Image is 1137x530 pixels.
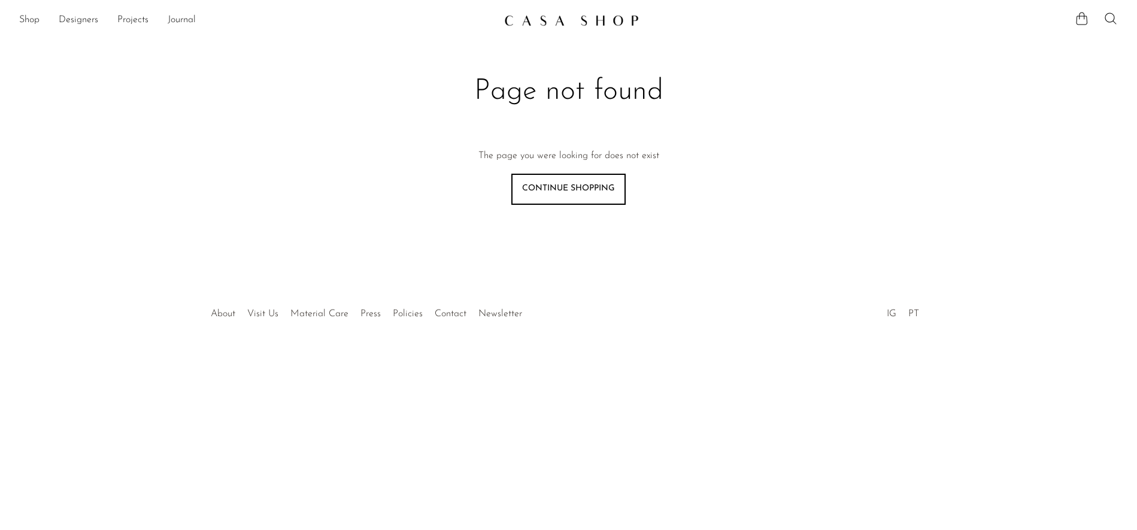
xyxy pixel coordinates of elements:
[360,309,381,319] a: Press
[290,309,348,319] a: Material Care
[19,10,495,31] nav: Desktop navigation
[19,13,40,28] a: Shop
[168,13,196,28] a: Journal
[205,299,528,322] ul: Quick links
[393,309,423,319] a: Policies
[378,73,759,110] h1: Page not found
[117,13,148,28] a: Projects
[908,309,919,319] a: PT
[511,174,626,205] a: Continue shopping
[59,13,98,28] a: Designers
[19,10,495,31] ul: NEW HEADER MENU
[887,309,896,319] a: IG
[478,149,659,164] p: The page you were looking for does not exist
[881,299,925,322] ul: Social Medias
[435,309,466,319] a: Contact
[211,309,235,319] a: About
[247,309,278,319] a: Visit Us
